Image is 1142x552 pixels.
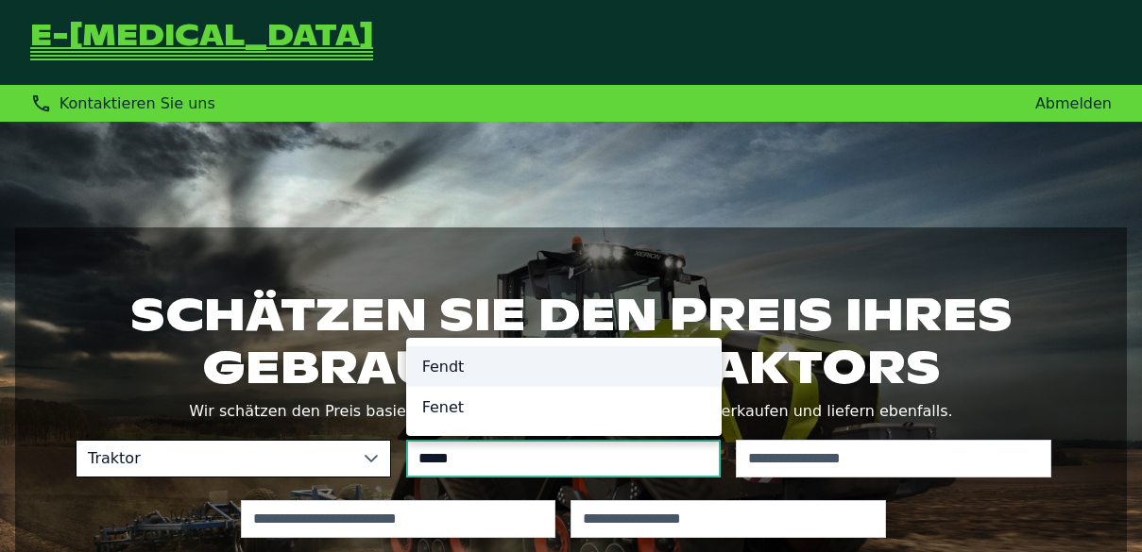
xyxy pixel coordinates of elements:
[407,346,721,387] li: Fendt
[30,92,215,114] div: Kontaktieren Sie uns
[407,339,721,435] ul: Option List
[76,288,1066,393] h1: Schätzen Sie den Preis Ihres gebrauchten Traktors
[1035,94,1112,112] a: Abmelden
[77,441,352,477] span: Traktor
[60,94,215,112] span: Kontaktieren Sie uns
[30,23,373,62] a: Zurück zur Startseite
[407,387,721,427] li: Fenet
[76,398,1066,425] p: Wir schätzen den Preis basierend auf umfangreichen Preisdaten. Wir verkaufen und liefern ebenfalls.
